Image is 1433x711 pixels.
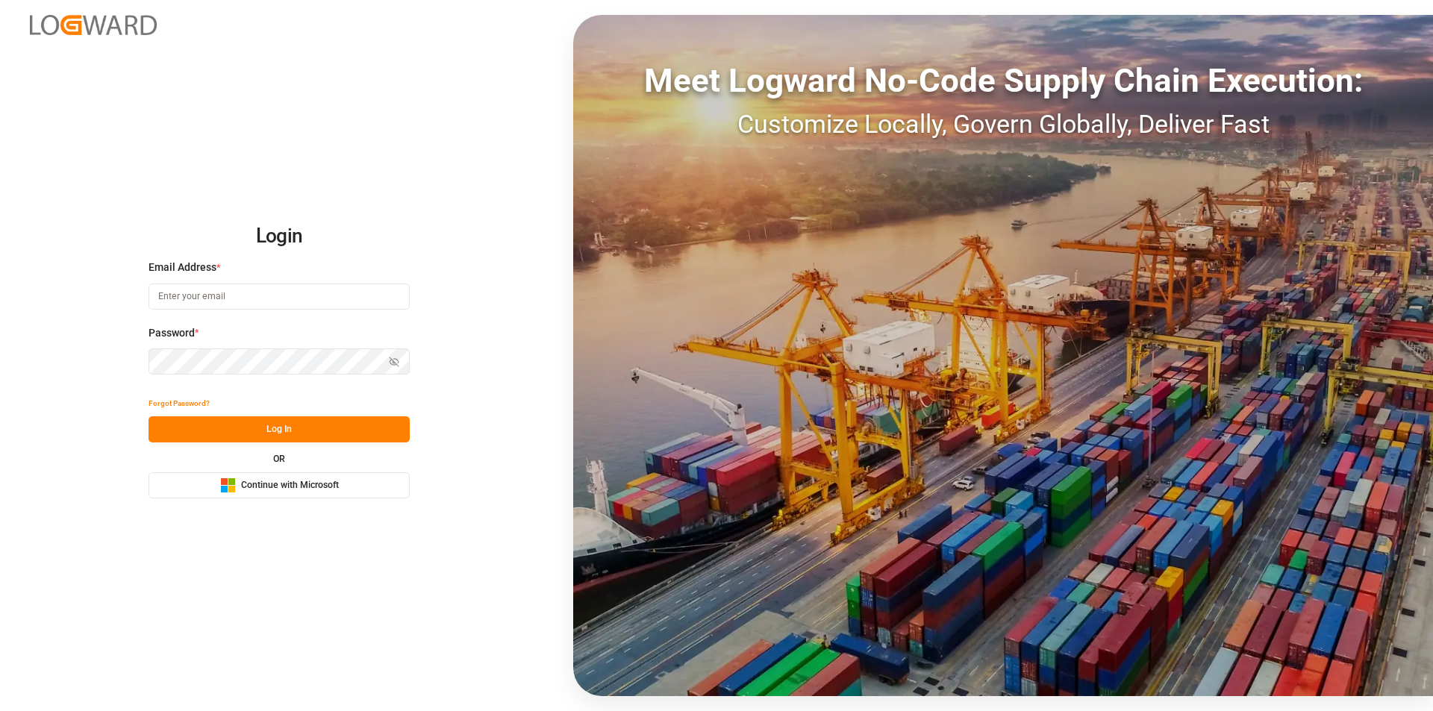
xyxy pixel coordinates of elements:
[149,284,410,310] input: Enter your email
[241,479,339,492] span: Continue with Microsoft
[149,213,410,260] h2: Login
[149,472,410,498] button: Continue with Microsoft
[30,15,157,35] img: Logward_new_orange.png
[573,105,1433,143] div: Customize Locally, Govern Globally, Deliver Fast
[149,325,195,341] span: Password
[573,56,1433,105] div: Meet Logward No-Code Supply Chain Execution:
[149,390,210,416] button: Forgot Password?
[149,260,216,275] span: Email Address
[273,454,285,463] small: OR
[149,416,410,442] button: Log In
